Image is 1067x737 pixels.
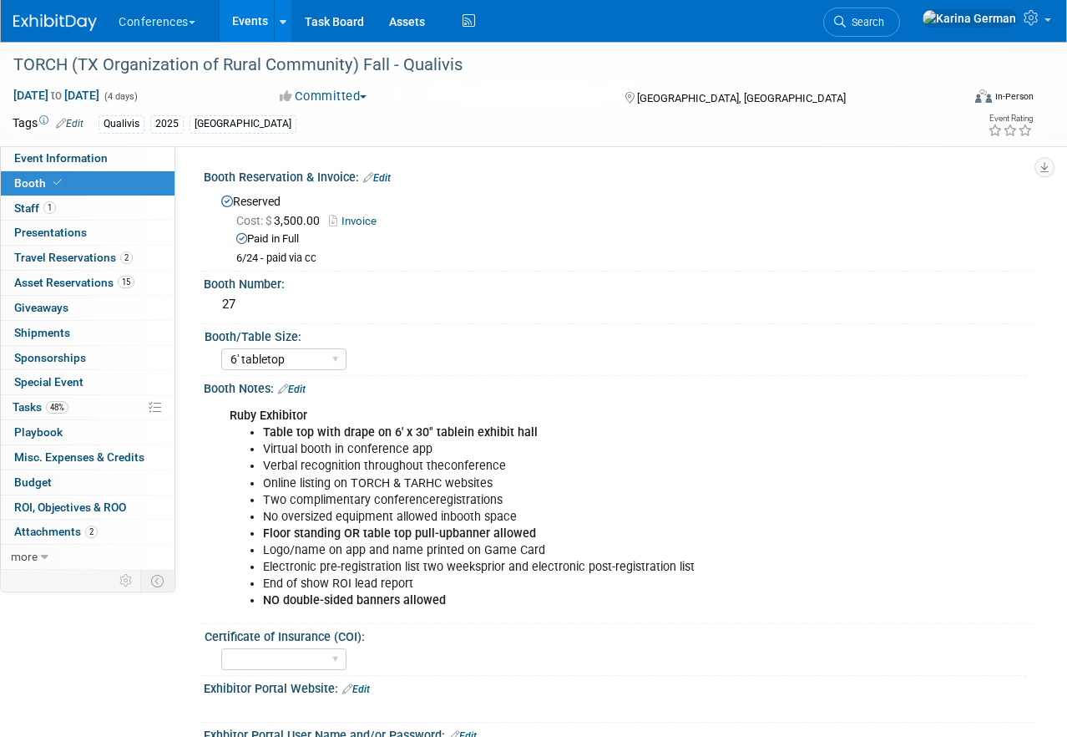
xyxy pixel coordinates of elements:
img: Format-Inperson.png [975,89,992,103]
a: Edit [278,384,306,395]
a: Playbook [1,420,174,445]
span: Asset Reservations [14,276,134,289]
img: Karina German [922,9,1017,28]
span: Sponsorships [14,351,86,364]
a: Search [823,8,900,37]
div: Exhibitor Portal Website: [204,676,1034,698]
li: Electronic pre-registration list two weeksprior and electronic post-registration list [263,559,860,576]
a: Asset Reservations15 [1,271,174,295]
a: Invoice [329,215,385,227]
button: Committed [274,88,373,105]
li: End of show ROI lead report [263,576,860,592]
div: Booth Number: [204,272,1034,292]
div: Event Format [884,87,1034,112]
span: more [11,550,38,563]
a: Event Information [1,146,174,170]
a: Special Event [1,370,174,394]
span: Misc. Expenses & Credits [14,450,144,464]
a: Travel Reservations2 [1,246,174,270]
a: Misc. Expenses & Credits [1,445,174,470]
td: Personalize Event Tab Strip [112,570,141,592]
td: Tags [13,114,83,134]
span: Travel Reservations [14,251,133,264]
span: 2 [85,526,98,538]
a: Staff1 [1,196,174,221]
span: Tasks [13,400,68,414]
div: In-Person [994,90,1034,103]
span: [GEOGRAPHIC_DATA], [GEOGRAPHIC_DATA] [637,92,846,104]
b: Table top with drape on 6' x 30" tablein exhibit hall [263,425,538,440]
a: Edit [56,118,83,130]
li: Virtual booth in conference app [263,441,860,458]
span: ROI, Objectives & ROO [14,501,126,514]
div: 27 [216,292,1021,318]
div: Paid in Full [236,231,1021,247]
span: Giveaways [14,301,68,314]
div: TORCH (TX Organization of Rural Community) Fall - Qualivis [8,50,947,80]
a: Tasks48% [1,395,174,419]
a: Sponsorships [1,346,174,370]
a: Giveaways [1,296,174,320]
i: Booth reservation complete [53,178,62,187]
b: Ruby Exhibitor [230,409,307,423]
a: Attachments2 [1,520,174,544]
li: Online listing on TORCH & TARHC websites [263,475,860,492]
div: [GEOGRAPHIC_DATA] [190,115,296,133]
span: Search [846,16,884,28]
span: (4 days) [103,91,138,102]
div: Event Rating [988,114,1033,123]
a: Presentations [1,221,174,245]
div: Qualivis [99,115,144,133]
a: more [1,545,174,569]
span: 48% [46,401,68,414]
span: Event Information [14,151,108,165]
span: 2 [120,252,133,264]
span: Presentations [14,226,87,239]
b: Floor standing OR table top pull-upbanner allowed [263,526,536,541]
div: 2025 [150,115,184,133]
span: Budget [14,475,52,489]
a: Edit [342,684,370,695]
span: Shipments [14,326,70,339]
li: Two complimentary conferenceregistrations [263,492,860,509]
div: Reserved [216,189,1021,266]
a: Shipments [1,321,174,345]
li: Verbal recognition throughout theconference [263,458,860,475]
div: Booth/Table Size: [205,324,1026,345]
span: 3,500.00 [236,214,326,227]
div: Certificate of Insurance (COI): [205,624,1026,645]
span: Staff [14,201,56,215]
span: Cost: $ [236,214,274,227]
b: NO double-sided banners allowed [263,593,446,607]
span: to [48,89,64,102]
a: ROI, Objectives & ROO [1,496,174,520]
span: 15 [118,276,134,288]
span: Booth [14,176,65,190]
span: 1 [43,201,56,214]
li: No oversized equipment allowed inbooth space [263,509,860,526]
li: Logo/name on app and name printed on Game Card [263,542,860,559]
td: Toggle Event Tabs [141,570,175,592]
div: Booth Reservation & Invoice: [204,165,1034,186]
div: 6/24 - paid via cc [236,252,1021,266]
img: ExhibitDay [13,14,97,31]
span: [DATE] [DATE] [13,88,100,103]
div: Booth Notes: [204,376,1034,398]
a: Edit [363,172,391,184]
span: Attachments [14,525,98,538]
a: Booth [1,171,174,196]
span: Playbook [14,425,63,439]
span: Special Event [14,375,83,389]
a: Budget [1,470,174,495]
